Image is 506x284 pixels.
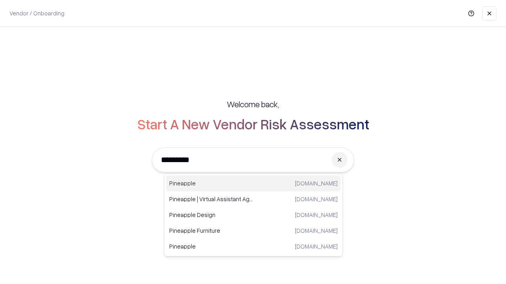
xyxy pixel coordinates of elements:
h2: Start A New Vendor Risk Assessment [137,116,369,132]
p: Pineapple [169,242,253,250]
p: Pineapple | Virtual Assistant Agency [169,195,253,203]
p: Pineapple Furniture [169,226,253,235]
p: [DOMAIN_NAME] [295,179,338,187]
p: Vendor / Onboarding [9,9,64,17]
p: Pineapple [169,179,253,187]
p: [DOMAIN_NAME] [295,242,338,250]
div: Suggestions [164,174,343,256]
p: [DOMAIN_NAME] [295,211,338,219]
h5: Welcome back, [227,99,279,110]
p: [DOMAIN_NAME] [295,226,338,235]
p: [DOMAIN_NAME] [295,195,338,203]
p: Pineapple Design [169,211,253,219]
